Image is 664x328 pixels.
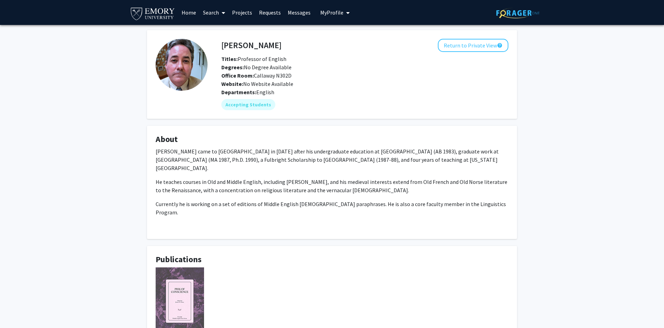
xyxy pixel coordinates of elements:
a: Requests [256,0,284,25]
h4: About [156,134,508,144]
b: Website: [221,80,243,87]
a: Search [200,0,229,25]
iframe: Chat [5,297,29,323]
span: Professor of English [221,55,286,62]
mat-icon: help [497,41,502,50]
a: Projects [229,0,256,25]
span: No Degree Available [221,64,292,71]
b: Degrees: [221,64,244,71]
h4: Publications [156,255,508,265]
mat-chip: Accepting Students [221,99,275,110]
a: Home [178,0,200,25]
span: My Profile [320,9,343,16]
img: Emory University Logo [130,6,176,21]
b: Departments: [221,89,256,96]
img: Profile Picture [156,39,207,91]
h4: [PERSON_NAME] [221,39,282,52]
div: [PERSON_NAME] came to [GEOGRAPHIC_DATA] in [DATE] after his undergraduate education at [GEOGRAPHI... [156,147,508,230]
b: Office Room: [221,72,254,79]
span: Callaway N302D [221,72,292,79]
img: ForagerOne Logo [496,8,539,18]
a: Messages [284,0,314,25]
b: Titles: [221,55,238,62]
button: Return to Private View [438,39,508,52]
span: No Website Available [221,80,293,87]
span: English [256,89,274,96]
